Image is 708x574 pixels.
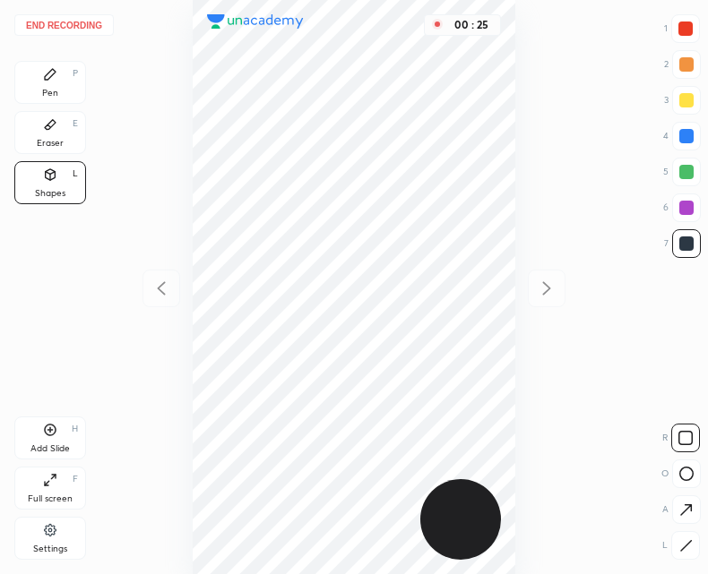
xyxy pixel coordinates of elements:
[663,158,701,186] div: 5
[664,50,701,79] div: 2
[35,189,65,198] div: Shapes
[14,14,114,36] button: End recording
[30,444,70,453] div: Add Slide
[663,193,701,222] div: 6
[664,86,701,115] div: 3
[207,14,304,29] img: logo.38c385cc.svg
[73,69,78,78] div: P
[450,19,493,31] div: 00 : 25
[72,424,78,433] div: H
[662,495,701,524] div: A
[33,544,67,553] div: Settings
[73,169,78,178] div: L
[42,89,58,98] div: Pen
[662,424,700,452] div: R
[37,139,64,148] div: Eraser
[663,122,701,150] div: 4
[664,229,701,258] div: 7
[662,531,700,560] div: L
[661,459,701,488] div: O
[73,119,78,128] div: E
[73,475,78,484] div: F
[28,494,73,503] div: Full screen
[664,14,700,43] div: 1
